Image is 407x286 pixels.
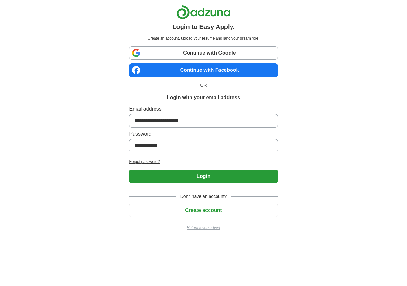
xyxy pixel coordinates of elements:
[129,46,278,60] a: Continue with Google
[176,5,231,19] img: Adzuna logo
[172,22,235,32] h1: Login to Easy Apply.
[176,193,231,200] span: Don't have an account?
[167,94,240,101] h1: Login with your email address
[129,105,278,113] label: Email address
[129,130,278,138] label: Password
[129,225,278,231] a: Return to job advert
[129,208,278,213] a: Create account
[130,35,276,41] p: Create an account, upload your resume and land your dream role.
[129,63,278,77] a: Continue with Facebook
[129,159,278,165] a: Forgot password?
[197,82,211,89] span: OR
[129,204,278,217] button: Create account
[129,170,278,183] button: Login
